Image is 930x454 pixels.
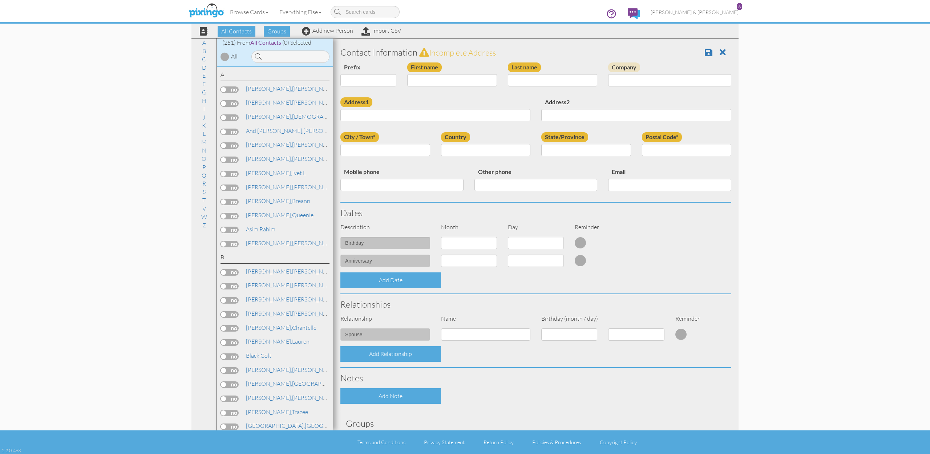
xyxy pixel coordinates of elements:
a: Ivet L [245,169,307,177]
a: [PERSON_NAME] [245,126,401,135]
div: 6 [737,3,742,10]
div: Relationship [335,315,436,323]
span: [PERSON_NAME], [246,310,292,317]
div: Add Date [340,272,441,288]
input: Search cards [331,6,400,18]
a: Breann [245,196,311,205]
h3: Contact Information [340,48,731,57]
h3: Notes [340,373,731,383]
a: [PERSON_NAME] [245,281,338,289]
span: [PERSON_NAME], [246,281,292,289]
div: 2.2.0-463 [2,447,21,454]
a: N [198,146,210,155]
span: All Contacts [218,26,255,37]
h3: Groups [346,419,726,428]
a: R [199,179,210,188]
label: Prefix [340,62,364,72]
span: [PERSON_NAME] & [PERSON_NAME] [651,9,739,15]
a: [GEOGRAPHIC_DATA] [245,379,351,388]
a: [PERSON_NAME] [245,365,338,374]
a: D [198,63,210,72]
img: comments.svg [628,8,640,19]
span: [PERSON_NAME], [246,211,292,219]
h3: Dates [340,208,731,218]
div: Reminder [670,315,703,323]
div: Reminder [569,223,636,231]
a: [PERSON_NAME] [245,267,338,276]
a: [PERSON_NAME] [245,98,338,107]
a: C [198,55,210,64]
a: V [199,204,210,213]
a: E [199,71,209,80]
a: Colt [245,351,272,360]
a: Lauren [245,337,310,346]
a: Browse Cards [225,3,274,21]
h3: Relationships [340,300,731,309]
label: Postal Code* [642,132,682,142]
span: [PERSON_NAME], [246,155,292,162]
a: G [198,88,210,97]
div: Name [436,315,536,323]
a: O [198,154,210,163]
a: [PERSON_NAME] [245,183,338,191]
a: L [199,129,209,138]
span: [PERSON_NAME], [246,324,292,331]
a: Terms and Conditions [357,439,405,445]
div: B [221,253,329,264]
span: Black, [246,352,260,359]
span: and [PERSON_NAME], [246,127,303,134]
img: pixingo logo [187,2,226,20]
label: First name [407,62,442,72]
a: J [199,113,209,122]
span: (0) Selected [282,39,311,46]
a: B [199,46,210,55]
span: [PERSON_NAME], [246,394,292,401]
div: Description [335,223,436,231]
a: Copyright Policy [600,439,637,445]
span: All Contacts [250,39,281,46]
a: S [199,187,209,196]
a: Everything Else [274,3,327,21]
a: Rahim [245,225,276,234]
a: [DEMOGRAPHIC_DATA] [245,112,356,121]
span: [PERSON_NAME], [246,99,292,106]
label: State/Province [541,132,588,142]
a: [PERSON_NAME] [245,84,338,93]
a: H [198,96,210,105]
a: Privacy Statement [424,439,465,445]
label: Email [608,167,629,177]
a: W [198,212,211,221]
a: Trazee [245,408,309,416]
span: [GEOGRAPHIC_DATA], [246,422,305,429]
a: F [199,80,209,88]
a: Z [199,221,210,230]
a: Add new Person [302,27,353,34]
a: Chantelle [245,323,317,332]
span: [PERSON_NAME], [246,169,292,177]
span: [PERSON_NAME], [246,239,292,247]
a: M [198,138,210,146]
label: Country [441,132,470,142]
label: Address2 [541,97,573,107]
span: [PERSON_NAME], [246,366,292,373]
label: City / Town* [340,132,379,142]
span: [PERSON_NAME], [246,268,292,275]
a: Policies & Procedures [532,439,581,445]
a: Queenie [245,211,314,219]
div: (251) From [217,38,333,47]
span: [PERSON_NAME], [246,85,292,92]
a: [PERSON_NAME] [245,140,338,149]
a: A [199,38,210,47]
span: [PERSON_NAME], [246,296,292,303]
a: Return Policy [484,439,514,445]
span: [PERSON_NAME], [246,338,292,345]
a: P [199,163,210,171]
a: [PERSON_NAME] & [PERSON_NAME] 6 [645,3,744,21]
label: Last name [508,62,541,72]
a: Import CSV [361,27,401,34]
a: [PERSON_NAME] [245,309,338,318]
span: [PERSON_NAME], [246,141,292,148]
div: Add Note [340,388,441,404]
a: I [199,105,209,113]
a: Q [198,171,210,180]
